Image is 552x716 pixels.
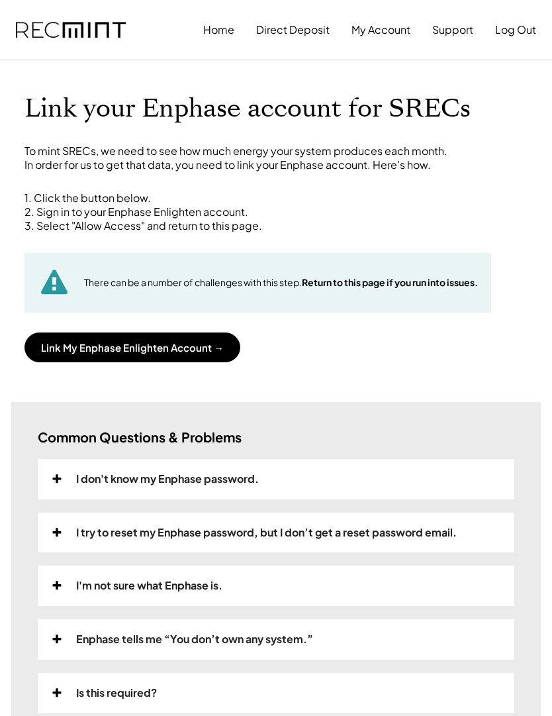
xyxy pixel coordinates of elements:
div: I'm not sure what Enphase is. [76,579,222,593]
div: Is this required? [76,686,157,700]
div: Enphase tells me “You don’t own any system.” [76,633,313,646]
button: My Account [351,17,410,43]
h1: Link your Enphase account for SRECs [24,93,528,125]
button: Direct Deposit [256,17,330,43]
div: There can be a number of challenges with this step. [84,276,478,289]
button: Link My Enphase Enlighten Account → [24,332,240,362]
img: recmint-logotype%403x.png [16,22,126,38]
div: I don't know my Enphase password. [76,472,259,486]
div: I try to reset my Enphase password, but I don’t get a reset password email. [76,526,457,540]
button: Home [203,17,234,43]
button: Support [432,17,473,43]
button: Log Out [495,17,536,43]
div: 1. Click the button below. 2. Sign in to your Enphase Enlighten account. 3. Select "Allow Access"... [24,191,528,232]
strong: Return to this page if you run into issues. [302,276,478,288]
div: To mint SRECs, we need to see how much energy your system produces each month. In order for us to... [24,144,528,172]
h3: Common Questions & Problems [38,429,242,446]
